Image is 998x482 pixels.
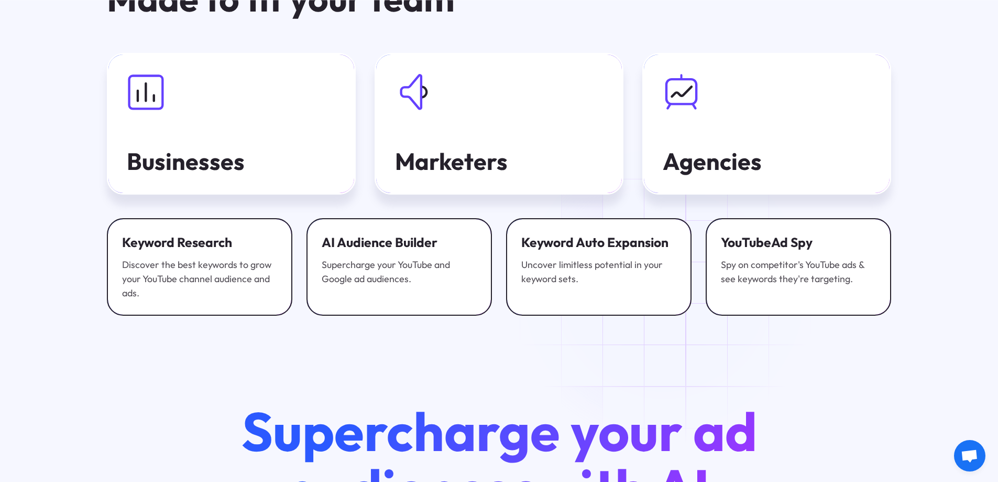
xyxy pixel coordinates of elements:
div: Spy on competitor's YouTube ads & see keywords they're targeting. [721,258,876,286]
a: YouTubeAd SpySpy on competitor's YouTube ads & see keywords they're targeting. [706,218,891,316]
span: Ad Spy [771,234,813,250]
div: Discover the best keywords to grow your YouTube channel audience and ads. [122,258,277,301]
div: Открытый чат [954,440,985,472]
div: YouTube [721,233,876,251]
div: Businesses [127,148,335,174]
div: Keyword Research [122,233,277,251]
div: Agencies [663,148,871,174]
a: Businesses [107,53,356,195]
div: Supercharge your YouTube and Google ad audiences. [322,258,477,286]
a: Agencies [642,53,891,195]
div: Keyword Auto Expansion [521,233,676,251]
div: Uncover limitless potential in your keyword sets. [521,258,676,286]
a: AI Audience BuilderSupercharge your YouTube and Google ad audiences. [306,218,492,316]
div: Marketers [395,148,604,174]
a: Keyword ResearchDiscover the best keywords to grow your YouTube channel audience and ads. [107,218,292,316]
a: Marketers [375,53,623,195]
a: Keyword Auto ExpansionUncover limitless potential in your keyword sets. [506,218,692,316]
div: AI Audience Builder [322,233,477,251]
